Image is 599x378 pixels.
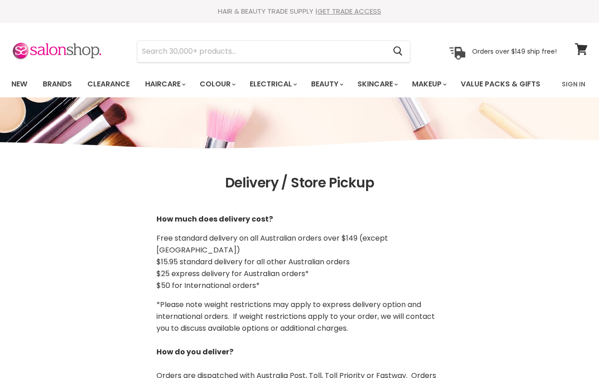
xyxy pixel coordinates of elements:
a: Sign In [556,75,591,94]
strong: How much does delivery cost? [156,214,273,224]
button: Search [386,41,410,62]
span: $25 express delivery for Australian orders* [156,268,309,279]
a: New [5,75,34,94]
span: Free standard delivery on all Australian orders over $149 (except [GEOGRAPHIC_DATA]) [156,233,388,255]
b: How do you deliver? [156,347,233,357]
a: GET TRADE ACCESS [317,6,381,16]
a: Haircare [138,75,191,94]
input: Search [137,41,386,62]
a: Skincare [351,75,403,94]
a: Makeup [405,75,452,94]
p: Orders over $149 ship free! [472,47,557,55]
a: Value Packs & Gifts [454,75,547,94]
form: Product [137,40,410,62]
span: *Please note weight restrictions may apply to express delivery option and international orders. I... [156,299,435,333]
a: Colour [193,75,241,94]
h1: Delivery / Store Pickup [11,175,588,191]
a: Clearance [81,75,136,94]
span: $15.95 standard delivery for all other Australian orders [156,257,350,267]
a: Beauty [304,75,349,94]
a: Brands [36,75,79,94]
ul: Main menu [5,71,552,97]
span: $50 for International orders* [156,280,260,291]
a: Electrical [243,75,302,94]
